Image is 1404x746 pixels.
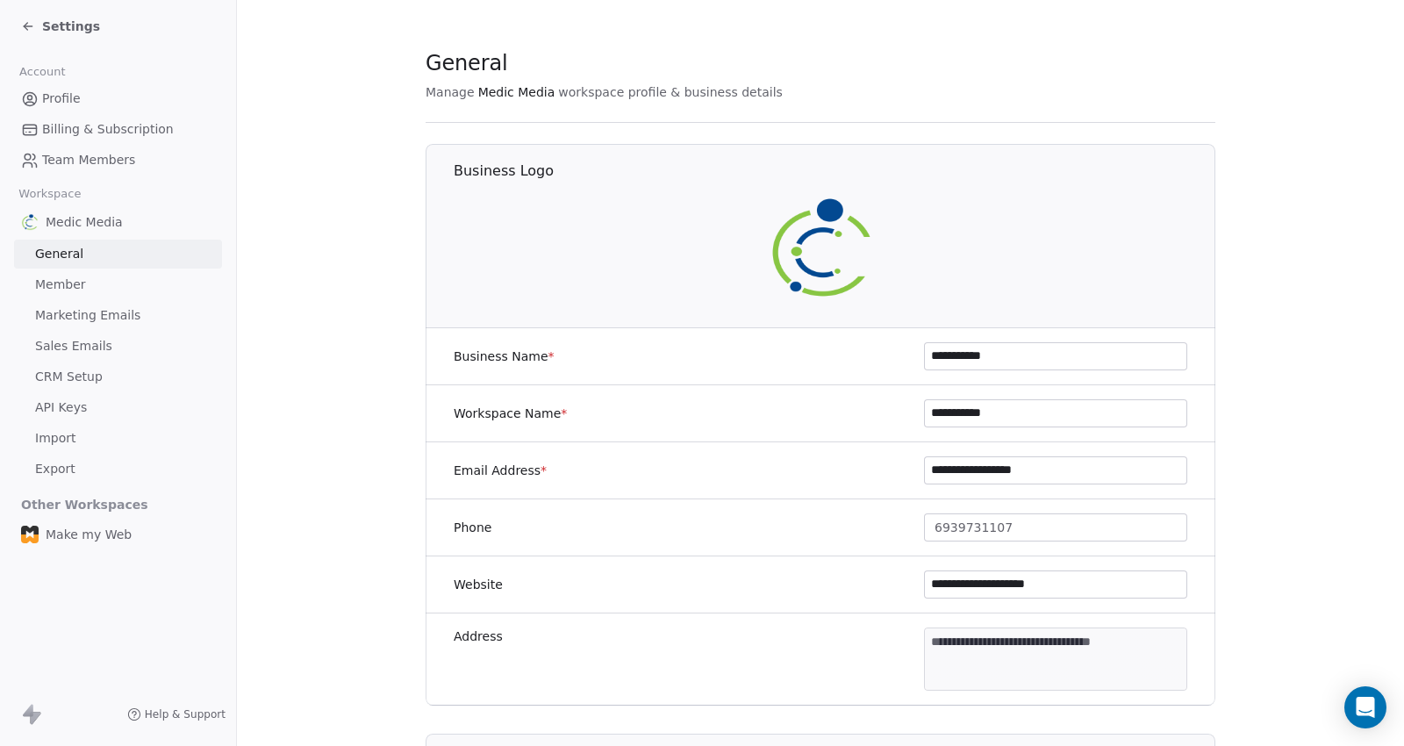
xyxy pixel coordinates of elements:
[935,519,1013,537] span: 6939731107
[14,240,222,269] a: General
[14,393,222,422] a: API Keys
[454,628,503,645] label: Address
[454,576,503,593] label: Website
[127,707,226,721] a: Help & Support
[42,151,135,169] span: Team Members
[426,50,508,76] span: General
[454,462,547,479] label: Email Address
[11,181,89,207] span: Workspace
[924,513,1187,542] button: 6939731107
[14,455,222,484] a: Export
[35,306,140,325] span: Marketing Emails
[14,424,222,453] a: Import
[35,276,86,294] span: Member
[35,460,75,478] span: Export
[14,362,222,391] a: CRM Setup
[765,191,877,304] img: Logoicon.png
[46,213,123,231] span: Medic Media
[21,213,39,231] img: Logoicon.png
[14,115,222,144] a: Billing & Subscription
[42,90,81,108] span: Profile
[14,270,222,299] a: Member
[454,348,555,365] label: Business Name
[21,526,39,543] img: favicon-orng.png
[14,491,155,519] span: Other Workspaces
[35,337,112,355] span: Sales Emails
[426,83,475,101] span: Manage
[42,18,100,35] span: Settings
[21,18,100,35] a: Settings
[42,120,174,139] span: Billing & Subscription
[145,707,226,721] span: Help & Support
[35,245,83,263] span: General
[35,368,103,386] span: CRM Setup
[14,146,222,175] a: Team Members
[454,405,567,422] label: Workspace Name
[11,59,73,85] span: Account
[14,84,222,113] a: Profile
[478,83,555,101] span: Medic Media
[454,161,1216,181] h1: Business Logo
[35,429,75,448] span: Import
[14,332,222,361] a: Sales Emails
[35,398,87,417] span: API Keys
[454,519,491,536] label: Phone
[1344,686,1386,728] div: Open Intercom Messenger
[46,526,132,543] span: Make my Web
[558,83,783,101] span: workspace profile & business details
[14,301,222,330] a: Marketing Emails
